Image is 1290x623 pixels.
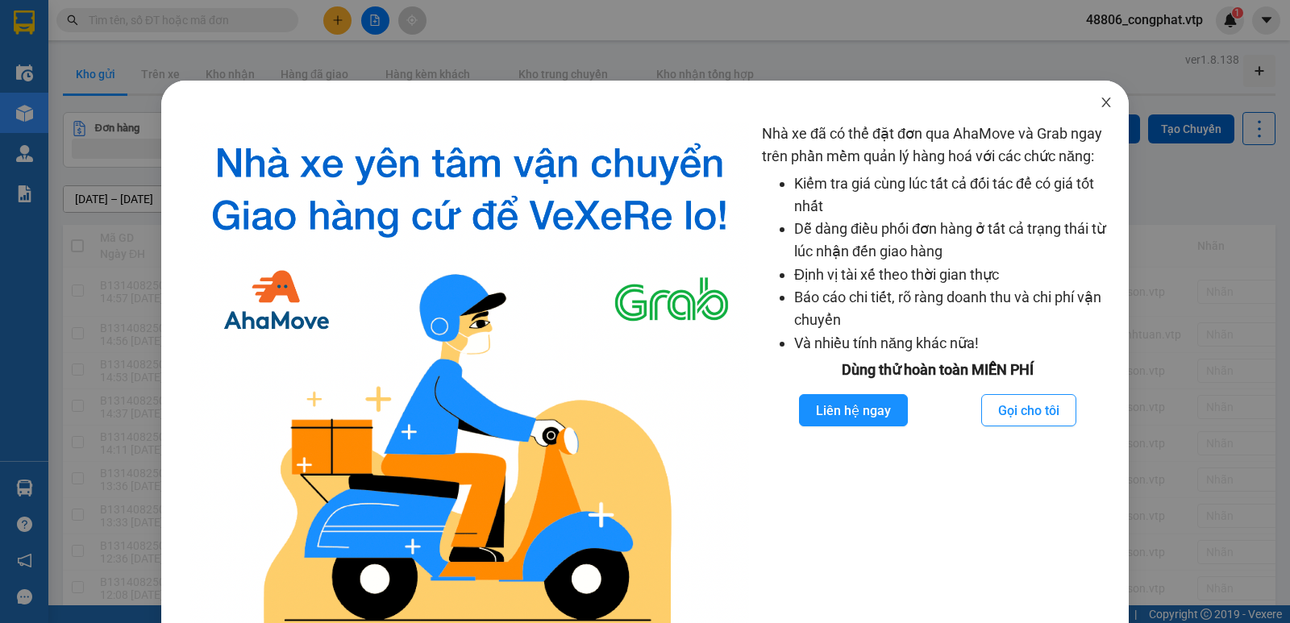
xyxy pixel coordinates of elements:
li: Và nhiều tính năng khác nữa! [794,332,1113,355]
li: Định vị tài xế theo thời gian thực [794,264,1113,286]
li: Kiểm tra giá cùng lúc tất cả đối tác để có giá tốt nhất [794,172,1113,218]
li: Báo cáo chi tiết, rõ ràng doanh thu và chi phí vận chuyển [794,286,1113,332]
span: Liên hệ ngay [816,401,891,421]
li: Dễ dàng điều phối đơn hàng ở tất cả trạng thái từ lúc nhận đến giao hàng [794,218,1113,264]
div: Dùng thử hoàn toàn MIỄN PHÍ [762,359,1113,381]
button: Close [1084,81,1129,126]
span: close [1100,96,1113,109]
button: Gọi cho tôi [981,394,1076,426]
button: Liên hệ ngay [799,394,908,426]
span: Gọi cho tôi [998,401,1059,421]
